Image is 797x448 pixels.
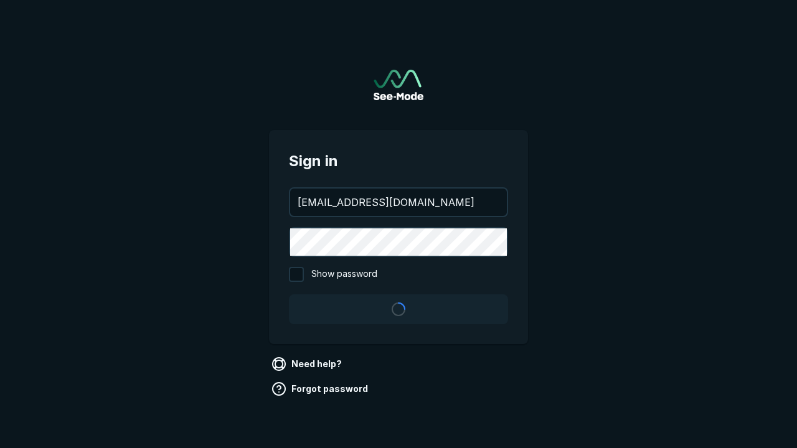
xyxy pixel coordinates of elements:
span: Show password [311,267,377,282]
span: Sign in [289,150,508,172]
input: your@email.com [290,189,507,216]
a: Go to sign in [374,70,423,100]
a: Need help? [269,354,347,374]
img: See-Mode Logo [374,70,423,100]
a: Forgot password [269,379,373,399]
